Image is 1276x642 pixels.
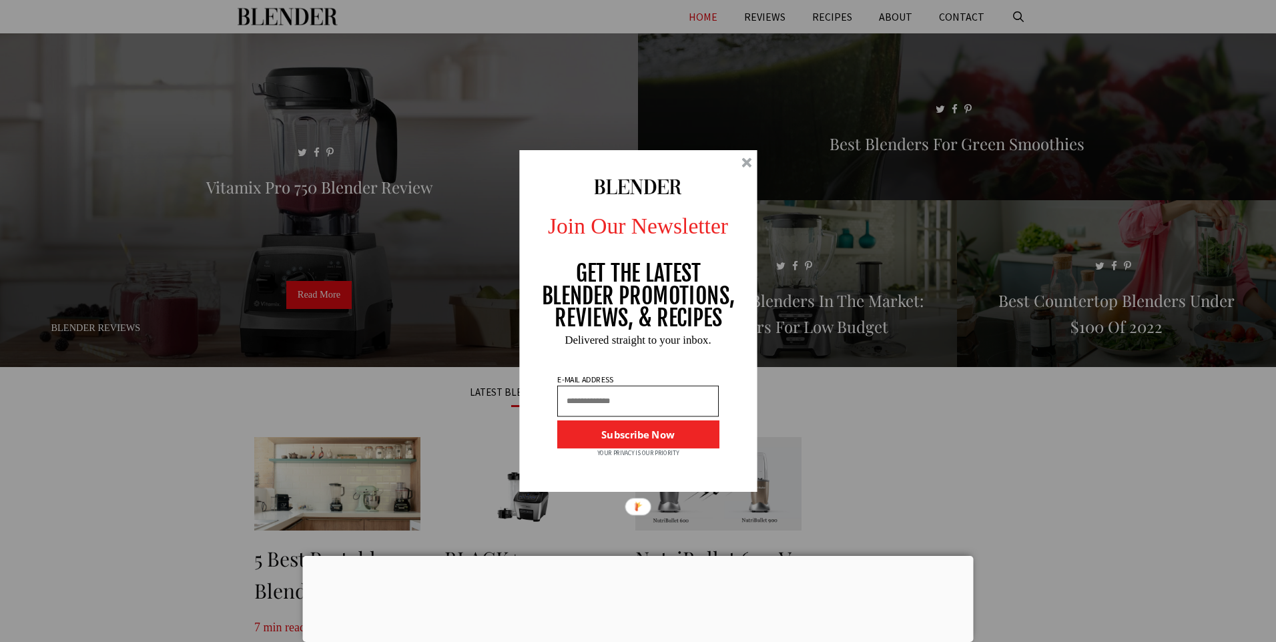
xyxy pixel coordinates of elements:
iframe: Advertisement [303,556,974,639]
p: Join Our Newsletter [508,209,769,242]
p: Delivered straight to your inbox. [508,334,769,346]
button: Subscribe Now [557,420,719,448]
p: E-MAIL ADDRESS [556,376,615,384]
p: GET THE LATEST BLENDER PROMOTIONS, REVIEWS, & RECIPES [541,262,735,330]
p: YOUR PRIVACY IS OUR PRIORITY [597,448,679,458]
